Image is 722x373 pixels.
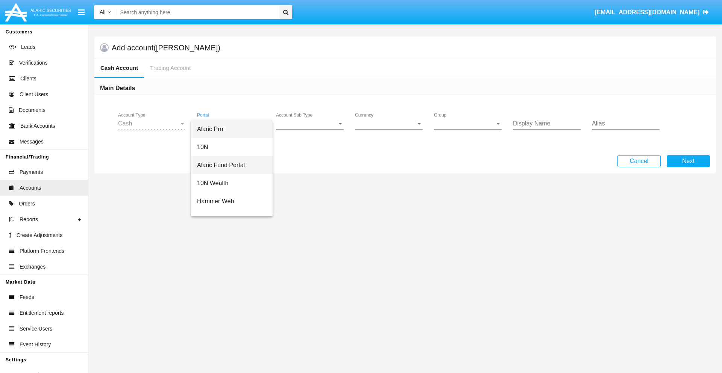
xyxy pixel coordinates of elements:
[197,174,267,192] span: 10N Wealth
[197,192,267,210] span: Hammer Web
[197,138,267,156] span: 10N
[197,210,267,228] span: Alaric MyPortal Trade
[197,156,267,174] span: Alaric Fund Portal
[197,120,267,138] span: Alaric Pro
